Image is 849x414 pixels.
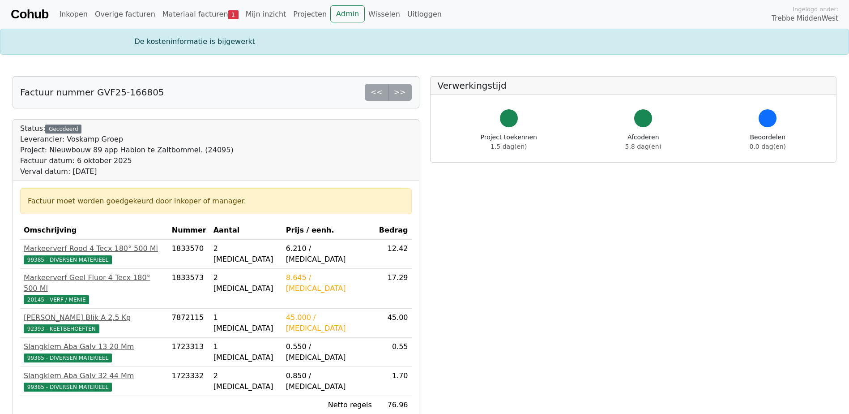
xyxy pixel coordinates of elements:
[24,295,89,304] span: 20145 - VERF / MENIE
[213,312,279,334] div: 1 [MEDICAL_DATA]
[375,221,412,240] th: Bedrag
[290,5,330,23] a: Projecten
[330,5,365,22] a: Admin
[481,133,537,151] div: Project toekennen
[375,367,412,396] td: 1.70
[45,125,81,134] div: Gecodeerd
[750,143,786,150] span: 0.0 dag(en)
[375,269,412,309] td: 17.29
[210,221,282,240] th: Aantal
[20,134,234,145] div: Leverancier: Voskamp Groep
[24,272,165,305] a: Markeerverf Geel Fluor 4 Tecx 180° 500 Ml20145 - VERF / MENIE
[20,145,234,155] div: Project: Nieuwbouw 89 app Habion te Zaltbommel. (24095)
[24,371,165,392] a: Slangklem Aba Galv 32 44 Mm99385 - DIVERSEN MATERIEEL
[491,143,527,150] span: 1.5 dag(en)
[168,240,210,269] td: 1833570
[228,10,239,19] span: 1
[20,166,234,177] div: Verval datum: [DATE]
[213,243,279,265] div: 2 [MEDICAL_DATA]
[793,5,838,13] span: Ingelogd onder:
[282,221,375,240] th: Prijs / eenh.
[625,143,661,150] span: 5.8 dag(en)
[375,338,412,367] td: 0.55
[20,87,164,98] h5: Factuur nummer GVF25-166805
[772,13,838,24] span: Trebbe MiddenWest
[625,133,661,151] div: Afcoderen
[168,367,210,396] td: 1723332
[213,341,279,363] div: 1 [MEDICAL_DATA]
[129,36,720,47] div: De kosteninformatie is bijgewerkt
[213,371,279,392] div: 2 [MEDICAL_DATA]
[24,312,165,323] div: [PERSON_NAME] Blik A 2,5 Kg
[365,5,404,23] a: Wisselen
[24,341,165,352] div: Slangklem Aba Galv 13 20 Mm
[24,255,112,264] span: 99385 - DIVERSEN MATERIEEL
[286,243,372,265] div: 6.210 / [MEDICAL_DATA]
[24,324,99,333] span: 92393 - KEETBEHOEFTEN
[24,341,165,363] a: Slangklem Aba Galv 13 20 Mm99385 - DIVERSEN MATERIEEL
[286,371,372,392] div: 0.850 / [MEDICAL_DATA]
[375,309,412,338] td: 45.00
[404,5,445,23] a: Uitloggen
[28,196,404,207] div: Factuur moet worden goedgekeurd door inkoper of manager.
[24,243,165,265] a: Markeerverf Rood 4 Tecx 180° 500 Ml99385 - DIVERSEN MATERIEEL
[24,354,112,362] span: 99385 - DIVERSEN MATERIEEL
[24,272,165,294] div: Markeerverf Geel Fluor 4 Tecx 180° 500 Ml
[286,272,372,294] div: 8.645 / [MEDICAL_DATA]
[168,221,210,240] th: Nummer
[213,272,279,294] div: 2 [MEDICAL_DATA]
[20,221,168,240] th: Omschrijving
[20,155,234,166] div: Factuur datum: 6 oktober 2025
[286,341,372,363] div: 0.550 / [MEDICAL_DATA]
[242,5,290,23] a: Mijn inzicht
[168,309,210,338] td: 7872115
[24,371,165,381] div: Slangklem Aba Galv 32 44 Mm
[55,5,91,23] a: Inkopen
[159,5,242,23] a: Materiaal facturen1
[750,133,786,151] div: Beoordelen
[168,269,210,309] td: 1833573
[91,5,159,23] a: Overige facturen
[438,80,829,91] h5: Verwerkingstijd
[24,243,165,254] div: Markeerverf Rood 4 Tecx 180° 500 Ml
[168,338,210,367] td: 1723313
[375,240,412,269] td: 12.42
[286,312,372,334] div: 45.000 / [MEDICAL_DATA]
[24,383,112,392] span: 99385 - DIVERSEN MATERIEEL
[24,312,165,334] a: [PERSON_NAME] Blik A 2,5 Kg92393 - KEETBEHOEFTEN
[20,123,234,177] div: Status:
[11,4,48,25] a: Cohub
